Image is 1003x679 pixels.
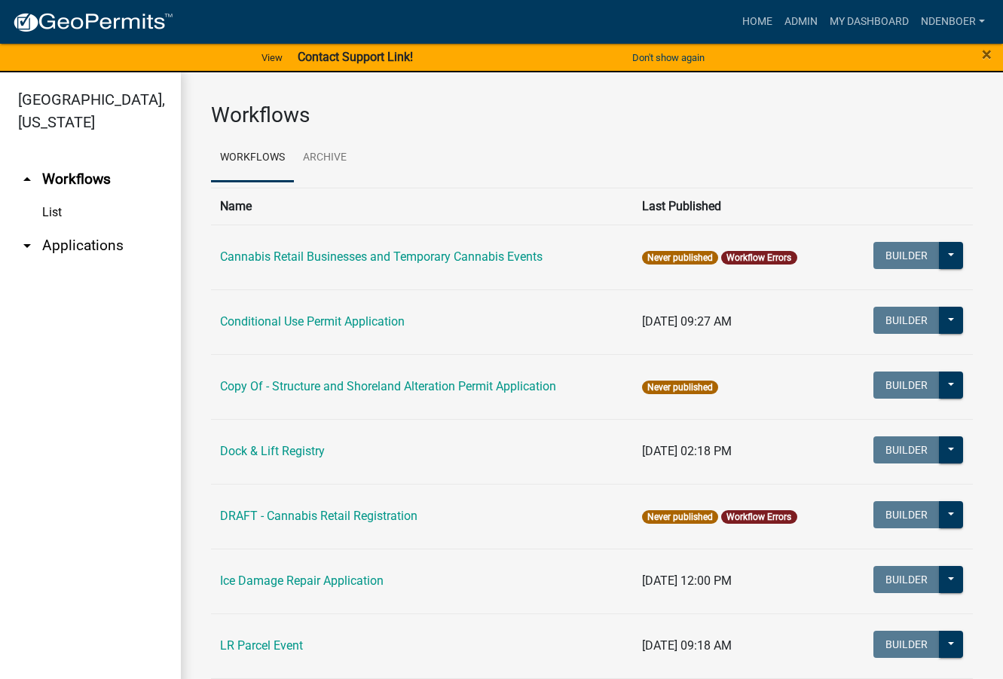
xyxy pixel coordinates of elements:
[736,8,778,36] a: Home
[642,638,732,653] span: [DATE] 09:18 AM
[726,252,791,263] a: Workflow Errors
[982,45,992,63] button: Close
[633,188,847,225] th: Last Published
[726,512,791,522] a: Workflow Errors
[298,50,413,64] strong: Contact Support Link!
[220,314,405,329] a: Conditional Use Permit Application
[626,45,711,70] button: Don't show again
[873,307,940,334] button: Builder
[642,444,732,458] span: [DATE] 02:18 PM
[211,102,973,128] h3: Workflows
[642,510,718,524] span: Never published
[18,170,36,188] i: arrow_drop_up
[873,436,940,463] button: Builder
[220,444,325,458] a: Dock & Lift Registry
[220,249,543,264] a: Cannabis Retail Businesses and Temporary Cannabis Events
[873,501,940,528] button: Builder
[18,237,36,255] i: arrow_drop_down
[220,509,417,523] a: DRAFT - Cannabis Retail Registration
[211,188,633,225] th: Name
[873,566,940,593] button: Builder
[824,8,915,36] a: My Dashboard
[642,381,718,394] span: Never published
[642,314,732,329] span: [DATE] 09:27 AM
[220,573,384,588] a: Ice Damage Repair Application
[915,8,991,36] a: ndenboer
[255,45,289,70] a: View
[642,573,732,588] span: [DATE] 12:00 PM
[778,8,824,36] a: Admin
[642,251,718,265] span: Never published
[211,134,294,182] a: Workflows
[873,631,940,658] button: Builder
[220,638,303,653] a: LR Parcel Event
[294,134,356,182] a: Archive
[873,242,940,269] button: Builder
[873,372,940,399] button: Builder
[982,44,992,65] span: ×
[220,379,556,393] a: Copy Of - Structure and Shoreland Alteration Permit Application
